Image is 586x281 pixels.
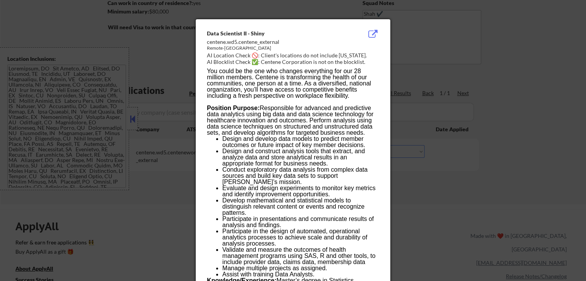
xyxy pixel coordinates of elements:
div: centene.wd5.centene_external [207,38,340,46]
b: Position Purpose: [207,105,260,111]
div: Data Scientist II - Shiny [207,30,340,37]
li: Design and construct analysis tools that extract, and analyze data and store analytical results i... [222,148,379,167]
span: You could be the one who changes everything for our 28 million members. Centene is transforming t... [207,68,371,99]
li: Manage multiple projects as assigned. [222,265,379,271]
li: Design and develop data models to predict member outcomes or future impact of key member decisions. [222,136,379,148]
li: Evaluate and design experiments to monitor key metrics and identify improvement opportunities. [222,185,379,197]
li: Validate and measure the outcomes of health management programs using SAS, R and other tools, to ... [222,247,379,265]
li: Participate in the design of automated, operational analytics processes to achieve scale and dura... [222,228,379,247]
li: Develop mathematical and statistical models to distinguish relevant content or events and recogni... [222,197,379,216]
div: AI Location Check 🚫: Client's locations do not include [US_STATE]. [207,52,382,59]
li: Conduct exploratory data analysis from complex data sources and build key data sets to support [P... [222,167,379,185]
div: AI Blocklist Check ✅: Centene Corporation is not on the blocklist. [207,58,382,66]
li: Participate in presentations and communicate results of analysis and findings. [222,216,379,228]
div: Remote-[GEOGRAPHIC_DATA] [207,45,340,52]
li: Assist with training Data Analysts. [222,271,379,278]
